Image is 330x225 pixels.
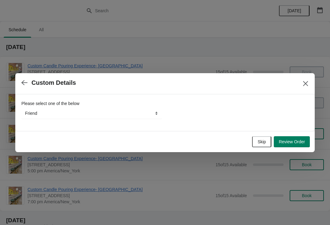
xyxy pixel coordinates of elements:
[300,78,311,89] button: Close
[252,136,271,147] button: Skip
[274,136,310,147] button: Review Order
[21,100,79,107] label: Please select one of the below
[258,139,266,144] span: Skip
[279,139,305,144] span: Review Order
[31,79,76,86] h2: Custom Details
